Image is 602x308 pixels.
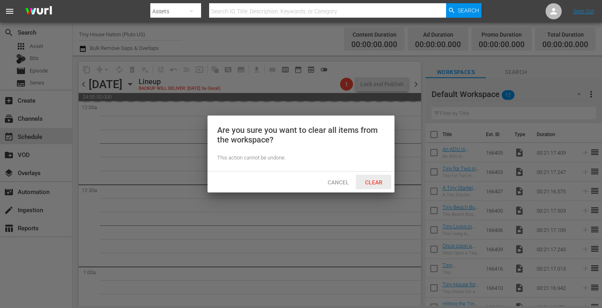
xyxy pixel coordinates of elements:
span: Cancel [321,179,355,186]
div: Are you sure you want to clear all items from the workspace? [217,125,385,145]
div: This action cannot be undone. [217,154,385,162]
span: Search [458,3,479,18]
span: Clear [359,179,389,186]
a: Sign Out [573,8,594,14]
button: Cancel [320,175,356,189]
button: Search [446,3,482,18]
img: ans4CAIJ8jUAAAAAAAAAAAAAAAAAAAAAAAAgQb4GAAAAAAAAAAAAAAAAAAAAAAAAJMjXAAAAAAAAAAAAAAAAAAAAAAAAgAT5G... [19,2,58,21]
button: Clear [356,175,391,189]
span: menu [5,6,15,16]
